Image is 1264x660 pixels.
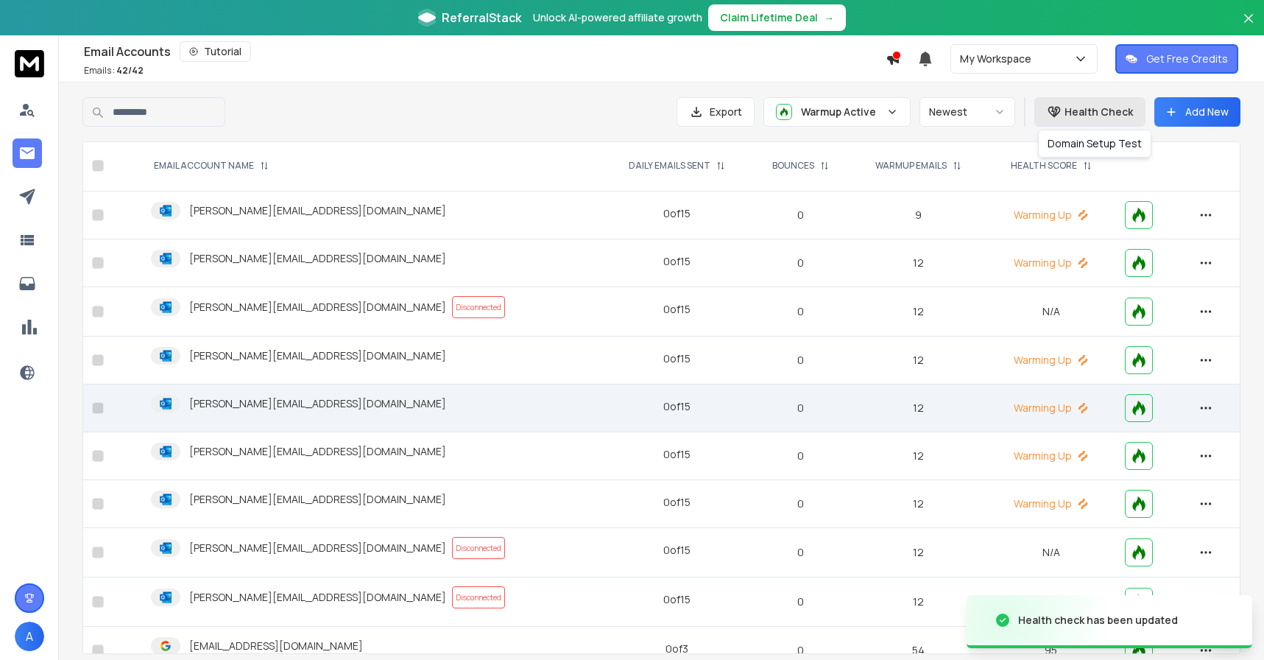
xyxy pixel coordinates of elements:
td: 12 [850,239,986,287]
p: 0 [760,449,841,463]
p: 0 [760,496,841,511]
p: 0 [760,594,841,609]
span: Disconnected [452,296,505,318]
button: Close banner [1239,9,1258,44]
div: EMAIL ACCOUNT NAME [154,160,269,172]
button: Claim Lifetime Deal→ [708,4,846,31]
p: Warming Up [995,401,1107,415]
p: WARMUP EMAILS [875,160,947,172]
td: 12 [850,432,986,480]
div: 0 of 15 [663,302,691,317]
div: Email Accounts [84,41,886,62]
p: [PERSON_NAME][EMAIL_ADDRESS][DOMAIN_NAME] [189,444,446,459]
div: 0 of 15 [663,206,691,221]
p: [PERSON_NAME][EMAIL_ADDRESS][DOMAIN_NAME] [189,348,446,363]
p: 0 [760,401,841,415]
div: 0 of 15 [663,399,691,414]
p: N/A [995,545,1107,560]
p: Get Free Credits [1146,52,1228,66]
p: Warming Up [995,449,1107,463]
div: 0 of 15 [663,592,691,607]
p: Warmup Active [801,105,880,119]
p: N/A [995,304,1107,319]
p: 0 [760,256,841,270]
p: 0 [760,208,841,222]
td: 12 [850,577,986,627]
span: Disconnected [452,586,505,608]
p: Unlock AI-powered affiliate growth [533,10,702,25]
p: Warming Up [995,208,1107,222]
p: 0 [760,304,841,319]
td: 12 [850,385,986,432]
span: 42 / 42 [116,64,144,77]
p: BOUNCES [772,160,814,172]
p: Warming Up [995,353,1107,368]
p: 0 [760,643,841,658]
td: 12 [850,480,986,528]
button: Export [677,97,755,127]
p: Warming Up [995,256,1107,270]
p: Warming Up [995,496,1107,511]
div: 0 of 15 [663,495,691,510]
button: Health Check [1034,97,1145,127]
td: 12 [850,337,986,385]
td: 9 [850,192,986,239]
div: 0 of 3 [665,642,688,656]
button: A [15,622,44,651]
span: → [824,10,834,25]
p: [PERSON_NAME][EMAIL_ADDRESS][DOMAIN_NAME] [189,396,446,411]
p: Health Check [1064,105,1133,119]
td: 12 [850,528,986,577]
p: [PERSON_NAME][EMAIL_ADDRESS][DOMAIN_NAME] [189,590,446,605]
p: [PERSON_NAME][EMAIL_ADDRESS][DOMAIN_NAME] [189,203,446,218]
p: 0 [760,353,841,368]
button: Add New [1154,97,1240,127]
p: [PERSON_NAME][EMAIL_ADDRESS][DOMAIN_NAME] [189,300,446,315]
div: 0 of 15 [663,447,691,462]
p: [PERSON_NAME][EMAIL_ADDRESS][DOMAIN_NAME] [189,541,446,555]
p: [PERSON_NAME][EMAIL_ADDRESS][DOMAIN_NAME] [189,492,446,507]
td: 12 [850,287,986,337]
p: My Workspace [960,52,1037,66]
div: Health check has been updated [1018,613,1178,628]
div: 0 of 15 [663,254,691,269]
div: 0 of 15 [663,351,691,366]
div: 0 of 15 [663,543,691,558]
div: Domain Setup Test [1038,130,1151,158]
button: Tutorial [180,41,251,62]
p: DAILY EMAILS SENT [629,160,710,172]
button: Newest [919,97,1015,127]
p: HEALTH SCORE [1011,160,1077,172]
span: ReferralStack [442,9,521,27]
p: 0 [760,545,841,560]
p: [EMAIL_ADDRESS][DOMAIN_NAME] [189,639,363,653]
p: Emails : [84,65,144,77]
button: Get Free Credits [1115,44,1238,74]
p: [PERSON_NAME][EMAIL_ADDRESS][DOMAIN_NAME] [189,251,446,266]
span: Disconnected [452,537,505,559]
